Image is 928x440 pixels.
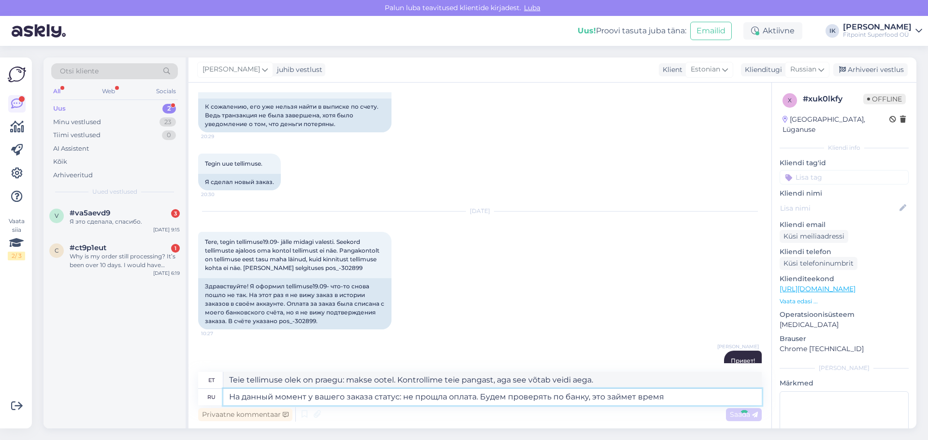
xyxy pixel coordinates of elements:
img: Askly Logo [8,65,26,84]
span: Uued vestlused [92,187,137,196]
button: Emailid [690,22,732,40]
span: #ct9p1eut [70,243,106,252]
div: Fitpoint Superfood OÜ [843,31,912,39]
div: Kliendi info [780,143,909,152]
div: All [51,85,62,98]
span: Привет! [731,357,755,364]
p: Kliendi telefon [780,247,909,257]
div: [DATE] 6:19 [153,270,180,277]
div: Klient [659,65,682,75]
p: Vaata edasi ... [780,297,909,306]
div: Socials [154,85,178,98]
p: Klienditeekond [780,274,909,284]
p: Kliendi nimi [780,188,909,199]
input: Lisa tag [780,170,909,185]
span: c [55,247,59,254]
div: Здравствуйте! Я оформил tellimuse19.09- что-то снова пошло не так. На этот раз я не вижу заказ в ... [198,278,391,329]
input: Lisa nimi [780,203,898,213]
p: Kliendi tag'id [780,158,909,168]
span: Tere, tegin tellimuse19.09- jälle midagi valesti. Seekord tellimuste ajaloos oma kontol tellimust... [205,238,381,271]
span: 20:29 [201,133,237,140]
span: x [788,97,792,104]
div: Aktiivne [743,22,802,40]
span: Luba [521,3,543,12]
span: Otsi kliente [60,66,99,76]
p: Kliendi email [780,220,909,230]
div: [DATE] 9:15 [153,226,180,233]
span: Russian [790,64,816,75]
div: Küsi telefoninumbrit [780,257,857,270]
span: Estonian [691,64,720,75]
div: Proovi tasuta juba täna: [578,25,686,37]
div: Kõik [53,157,67,167]
span: 10:27 [201,330,237,337]
span: #va5aevd9 [70,209,110,217]
p: Chrome [TECHNICAL_ID] [780,344,909,354]
p: Märkmed [780,378,909,388]
b: Uus! [578,26,596,35]
div: [PERSON_NAME] [780,364,909,372]
div: Vaata siia [8,217,25,260]
div: Web [100,85,117,98]
div: [GEOGRAPHIC_DATA], Lüganuse [783,114,889,135]
p: Brauser [780,334,909,344]
div: AI Assistent [53,144,89,154]
div: Why is my order still processing? It’s been over 10 days. I would have ordered something else if ... [70,252,180,270]
a: [PERSON_NAME]Fitpoint Superfood OÜ [843,23,922,39]
div: Minu vestlused [53,117,101,127]
span: [PERSON_NAME] [203,64,260,75]
div: [DATE] [198,207,762,215]
div: Я это сделала, спасибо. [70,217,180,226]
div: 1 [171,244,180,253]
div: IK [826,24,839,38]
div: Küsi meiliaadressi [780,230,848,243]
div: Klienditugi [741,65,782,75]
div: Arhiveeri vestlus [833,63,908,76]
div: 23 [159,117,176,127]
a: [URL][DOMAIN_NAME] [780,284,855,293]
span: 20:30 [201,191,237,198]
div: Я сделал новый заказ. [198,174,281,190]
div: Uus [53,104,66,114]
div: 0 [162,130,176,140]
div: juhib vestlust [273,65,322,75]
div: 2 / 3 [8,252,25,260]
div: 2 [162,104,176,114]
div: Tiimi vestlused [53,130,101,140]
span: [PERSON_NAME] [717,343,759,350]
div: 3 [171,209,180,218]
span: v [55,212,58,219]
p: Operatsioonisüsteem [780,310,909,320]
span: Offline [863,94,906,104]
span: Tegin uue tellimuse. [205,160,262,167]
div: К сожалению, его уже нельзя найти в выписке по счету. Ведь транзакция не была завершена, хотя был... [198,99,391,132]
div: # xuk0lkfy [803,93,863,105]
div: Arhiveeritud [53,170,93,180]
p: [MEDICAL_DATA] [780,320,909,330]
div: [PERSON_NAME] [843,23,912,31]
